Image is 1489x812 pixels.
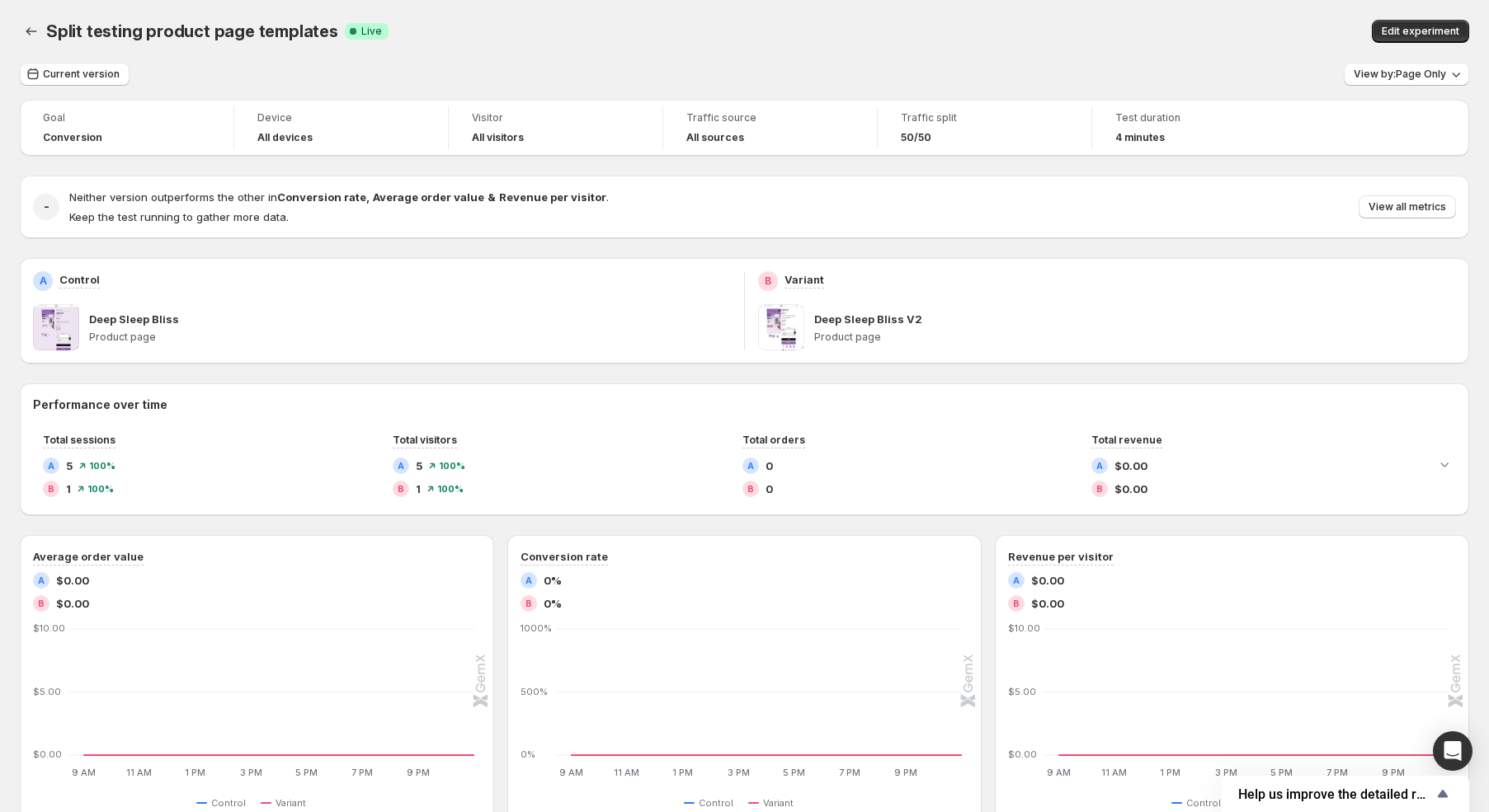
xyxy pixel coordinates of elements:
[43,110,210,146] a: GoalConversion
[240,767,262,778] text: 3 PM
[439,461,465,471] span: 100 %
[1382,767,1405,778] text: 9 PM
[1433,731,1473,771] div: Open Intercom Messenger
[437,484,464,494] span: 100 %
[521,622,552,634] text: 1000%
[901,111,1068,124] span: Traffic split
[1344,63,1469,86] button: View by:Page Only
[1013,575,1020,585] h2: A
[763,796,794,810] span: Variant
[521,686,548,697] text: 500%
[1215,767,1237,778] text: 3 PM
[544,595,562,612] span: 0%
[1096,461,1103,471] h2: A
[1186,796,1221,810] span: Control
[728,767,750,778] text: 3 PM
[33,622,65,634] text: $10.00
[393,434,457,446] span: Total visitors
[1238,784,1453,804] button: Show survey - Help us improve the detailed report for A/B campaigns
[525,575,532,585] h2: A
[472,111,639,124] span: Visitor
[277,190,366,204] strong: Conversion rate
[839,767,860,778] text: 7 PM
[1238,786,1433,802] span: Help us improve the detailed report for A/B campaigns
[33,397,1456,413] h2: Performance over time
[373,190,484,204] strong: Average order value
[1047,767,1071,778] text: 9 AM
[814,311,922,327] p: Deep Sleep Bliss V2
[126,767,152,778] text: 11 AM
[488,190,496,204] strong: &
[894,767,917,778] text: 9 PM
[398,461,404,471] h2: A
[1114,481,1147,497] span: $0.00
[1008,749,1037,760] text: $0.00
[89,311,179,327] p: Deep Sleep Bliss
[295,767,318,778] text: 5 PM
[66,481,71,497] span: 1
[525,598,532,608] h2: B
[1372,20,1469,43] button: Edit experiment
[361,25,382,38] span: Live
[416,481,421,497] span: 1
[814,331,1456,344] p: Product page
[686,111,854,124] span: Traffic source
[38,575,45,585] h2: A
[69,190,609,204] span: Neither version outperforms the other in .
[416,458,422,474] span: 5
[1115,110,1284,146] a: Test duration4 minutes
[686,131,744,144] h4: All sources
[33,686,61,697] text: $5.00
[521,749,535,760] text: 0%
[56,595,89,612] span: $0.00
[747,484,754,494] h2: B
[43,111,210,124] span: Goal
[257,111,425,124] span: Device
[43,68,120,81] span: Current version
[56,572,89,589] span: $0.00
[1115,131,1165,144] span: 4 minutes
[66,458,73,474] span: 5
[257,110,425,146] a: DeviceAll devices
[1101,767,1127,778] text: 11 AM
[1354,68,1446,81] span: View by: Page Only
[559,767,583,778] text: 9 AM
[1114,458,1147,474] span: $0.00
[1359,195,1456,218] button: View all metrics
[742,434,805,446] span: Total orders
[1326,767,1348,778] text: 7 PM
[33,548,144,565] h3: Average order value
[185,767,205,778] text: 1 PM
[351,767,373,778] text: 7 PM
[20,20,43,43] button: Back
[1013,598,1020,608] h2: B
[59,271,100,288] p: Control
[366,190,370,204] strong: ,
[48,461,54,471] h2: A
[40,275,47,288] h2: A
[472,131,524,144] h4: All visitors
[38,598,45,608] h2: B
[521,548,608,565] h3: Conversion rate
[1115,111,1284,124] span: Test duration
[1008,548,1114,565] h3: Revenue per visitor
[1008,686,1036,697] text: $5.00
[901,131,931,144] span: 50/50
[46,21,338,41] span: Split testing product page templates
[1096,484,1103,494] h2: B
[783,767,805,778] text: 5 PM
[499,190,606,204] strong: Revenue per visitor
[699,796,733,810] span: Control
[1382,25,1459,38] span: Edit experiment
[211,796,246,810] span: Control
[89,331,731,344] p: Product page
[72,767,96,778] text: 9 AM
[69,210,289,223] span: Keep the test running to gather more data.
[1008,622,1040,634] text: $10.00
[765,275,771,288] h2: B
[33,749,62,760] text: $0.00
[44,199,49,215] h2: -
[1433,453,1456,476] button: Expand chart
[276,796,306,810] span: Variant
[785,271,824,288] p: Variant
